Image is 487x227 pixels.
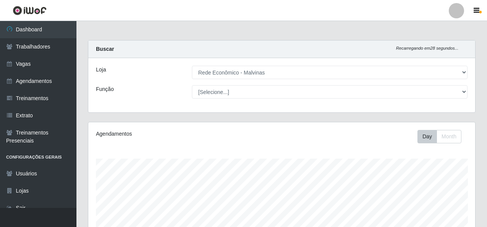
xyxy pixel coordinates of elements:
strong: Buscar [96,46,114,52]
img: CoreUI Logo [13,6,47,15]
label: Loja [96,66,106,74]
div: First group [417,130,461,143]
label: Função [96,85,114,93]
button: Month [437,130,461,143]
button: Day [417,130,437,143]
div: Toolbar with button groups [417,130,468,143]
div: Agendamentos [96,130,244,138]
i: Recarregando em 28 segundos... [396,46,458,50]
